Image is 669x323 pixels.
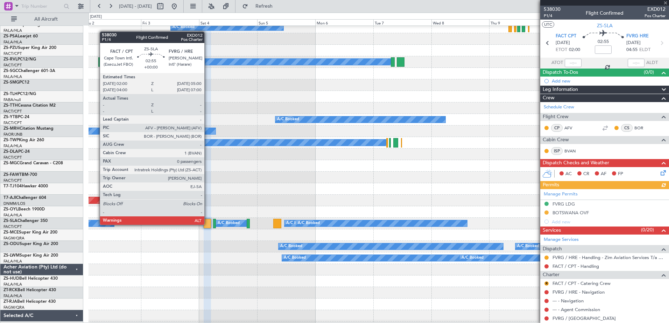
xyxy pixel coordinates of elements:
div: A/C Booked [277,114,299,125]
span: 04:55 [626,46,638,53]
span: [DATE] - [DATE] [119,3,152,9]
a: FALA/HLA [3,74,22,79]
a: --- - Agent Commission [552,307,600,313]
a: FALA/HLA [3,28,22,33]
div: A/C Booked [113,57,135,67]
div: Sat 4 [199,19,257,26]
a: FABA/null [3,97,21,102]
a: FACT/CPT [3,109,22,114]
a: ZS-SMGPC12 [3,80,29,85]
a: FVRG / HRE - Handling - Zim Aviation Services T/a Pepeti Commodities [552,254,666,260]
div: A/C Booked [280,241,302,252]
a: ZS-TTHCessna Citation M2 [3,103,56,108]
span: ALDT [646,59,658,66]
span: ZS-MRH [3,127,20,131]
span: Leg Information [543,86,578,94]
a: --- - Navigation [552,298,584,304]
a: AFV [564,125,580,131]
a: T7-AJIChallenger 604 [3,196,46,200]
a: FACT/CPT [3,178,22,183]
span: [DATE] [626,40,641,46]
span: ZS-FAW [3,173,19,177]
span: ZS-OYL [3,207,18,211]
a: ZS-LWMSuper King Air 200 [3,253,58,258]
div: Flight Confirmed [586,9,624,17]
span: FVRG HRE [626,33,649,40]
div: A/C Booked [170,137,192,148]
a: ZS-OYLBeech 1900D [3,207,45,211]
span: T7-TJ104 [3,184,22,188]
a: ZS-YTBPC-24 [3,115,29,119]
span: ZS-MCE [3,230,19,235]
div: A/C Booked [517,241,539,252]
span: Pos Charter [645,13,666,19]
span: Crew [543,94,555,102]
button: All Aircraft [8,14,76,25]
span: ZS-RVL [3,57,17,62]
input: Trip Number [21,1,62,12]
span: ZS-TLH [3,92,17,96]
span: ZT-RCK [3,288,17,292]
a: FACT/CPT [3,120,22,125]
span: Charter [543,271,559,279]
div: [DATE] [90,14,102,20]
div: A/C Booked [284,253,306,263]
span: ZS-ODU [3,242,20,246]
a: FALA/HLA [3,259,22,264]
div: A/C Booked [286,218,308,229]
a: BVAN [564,148,580,154]
a: FAOR/JNB [3,132,22,137]
span: (0/20) [641,226,654,234]
span: ATOT [551,59,563,66]
span: ELDT [639,46,650,53]
span: AC [565,171,572,178]
span: AF [601,171,606,178]
a: FAGM/QRA [3,305,24,310]
div: Fri 3 [141,19,199,26]
span: ZS-TTH [3,103,18,108]
a: FACT / CPT - Handling [552,263,599,269]
span: 538030 [544,6,561,13]
a: FAGM/QRA [3,236,24,241]
div: A/C Booked [218,218,240,229]
span: Cabin Crew [543,136,569,144]
span: Refresh [249,4,279,9]
div: A/C Booked [298,218,320,229]
div: Thu 2 [83,19,141,26]
span: ZS-LWM [3,253,20,258]
span: ZS-HUD [3,277,19,281]
a: T7-TJ104Hawker 4000 [3,184,48,188]
span: ZS-MGC [3,161,20,165]
a: FALA/HLA [3,143,22,149]
a: FALA/HLA [3,293,22,299]
span: Services [543,227,561,235]
span: EXD012 [645,6,666,13]
a: ZS-PSALearjet 60 [3,34,38,38]
div: Tue 7 [373,19,431,26]
span: ETOT [556,46,567,53]
div: Thu 9 [489,19,547,26]
a: FALA/HLA [3,282,22,287]
div: Wed 8 [431,19,490,26]
a: FVRG / [GEOGRAPHIC_DATA] [552,315,616,321]
a: ZS-TLHPC12/NG [3,92,36,96]
div: Mon 6 [315,19,373,26]
button: Refresh [239,1,281,12]
div: ISP [551,147,563,155]
span: ZS-PSA [3,34,18,38]
a: ZS-SGCChallenger 601-3A [3,69,55,73]
span: Dispatch [543,245,562,253]
div: CP [551,124,563,132]
span: T7-AJI [3,196,16,200]
span: ZT-RJA [3,300,17,304]
a: FACT/CPT [3,63,22,68]
a: FALA/HLA [3,40,22,45]
div: CS [621,124,633,132]
a: Schedule Crew [544,104,574,111]
span: Dispatch Checks and Weather [543,159,609,167]
a: ZS-PZUSuper King Air 200 [3,46,56,50]
span: 02:00 [569,46,580,53]
span: ZS-DLA [3,150,18,154]
div: Add new [552,78,666,84]
a: Manage Services [544,236,579,243]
